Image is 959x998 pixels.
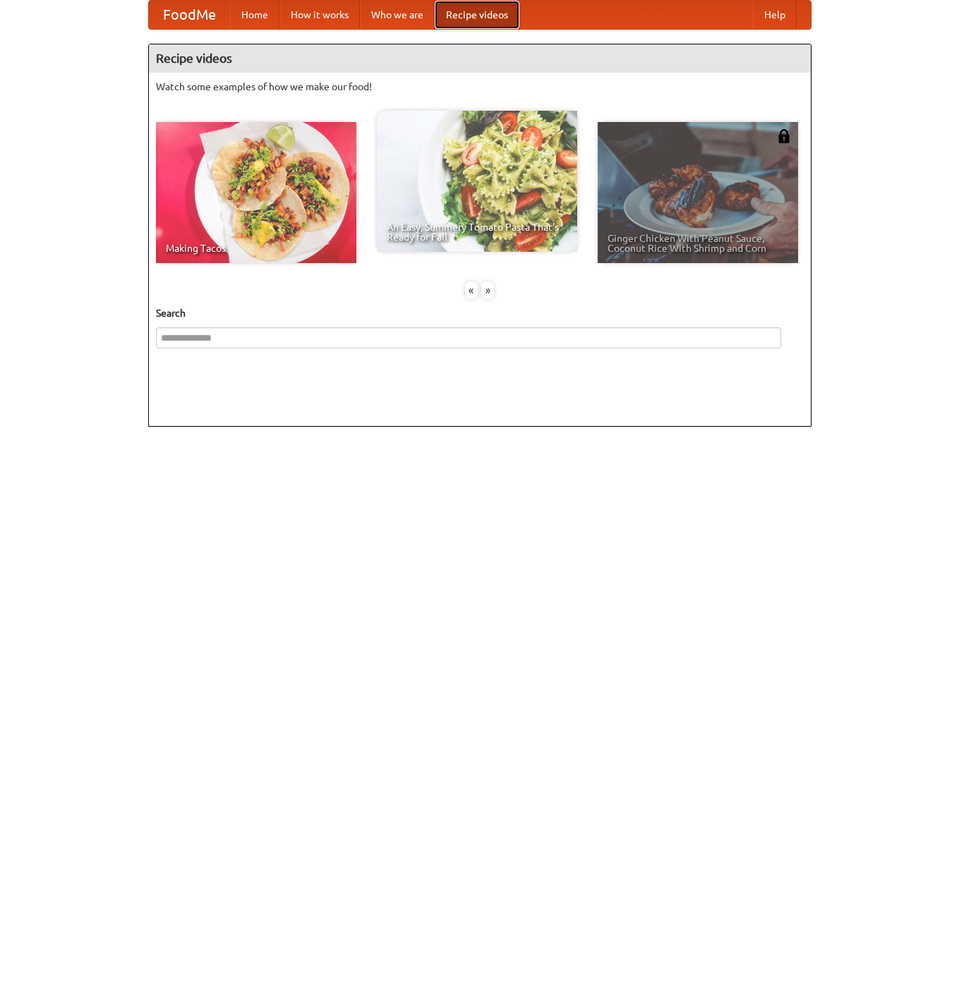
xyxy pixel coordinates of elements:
a: Recipe videos [435,1,519,29]
a: Home [230,1,279,29]
h5: Search [156,306,804,320]
a: Help [753,1,797,29]
div: « [465,281,478,299]
a: Who we are [360,1,435,29]
a: How it works [279,1,360,29]
img: 483408.png [777,129,791,143]
div: » [481,281,494,299]
a: FoodMe [149,1,230,29]
h4: Recipe videos [149,44,811,73]
span: Making Tacos [166,243,346,253]
span: An Easy, Summery Tomato Pasta That's Ready for Fall [387,222,567,242]
p: Watch some examples of how we make our food! [156,80,804,94]
a: Making Tacos [156,122,356,263]
a: An Easy, Summery Tomato Pasta That's Ready for Fall [377,111,577,252]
